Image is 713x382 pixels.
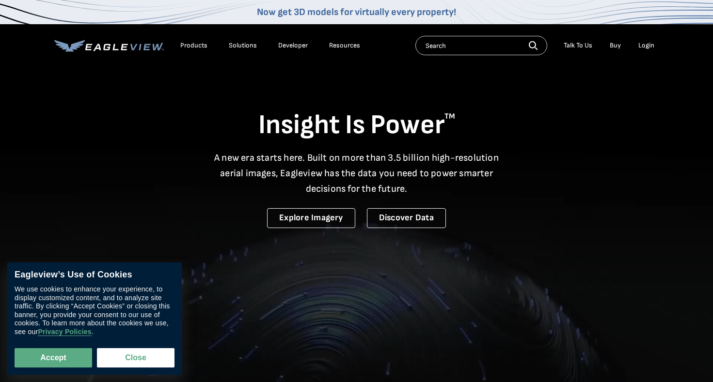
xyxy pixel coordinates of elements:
div: Talk To Us [564,41,592,50]
p: A new era starts here. Built on more than 3.5 billion high-resolution aerial images, Eagleview ha... [208,150,505,197]
div: We use cookies to enhance your experience, to display customized content, and to analyze site tra... [15,285,174,336]
div: Eagleview’s Use of Cookies [15,270,174,280]
a: Explore Imagery [267,208,355,228]
button: Accept [15,348,92,367]
div: Login [638,41,654,50]
div: Resources [329,41,360,50]
a: Developer [278,41,308,50]
div: Solutions [229,41,257,50]
h1: Insight Is Power [54,108,659,142]
button: Close [97,348,174,367]
a: Privacy Policies [38,328,91,336]
a: Discover Data [367,208,446,228]
sup: TM [444,112,455,121]
a: Buy [610,41,621,50]
input: Search [415,36,547,55]
div: Products [180,41,207,50]
a: Now get 3D models for virtually every property! [257,6,456,18]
